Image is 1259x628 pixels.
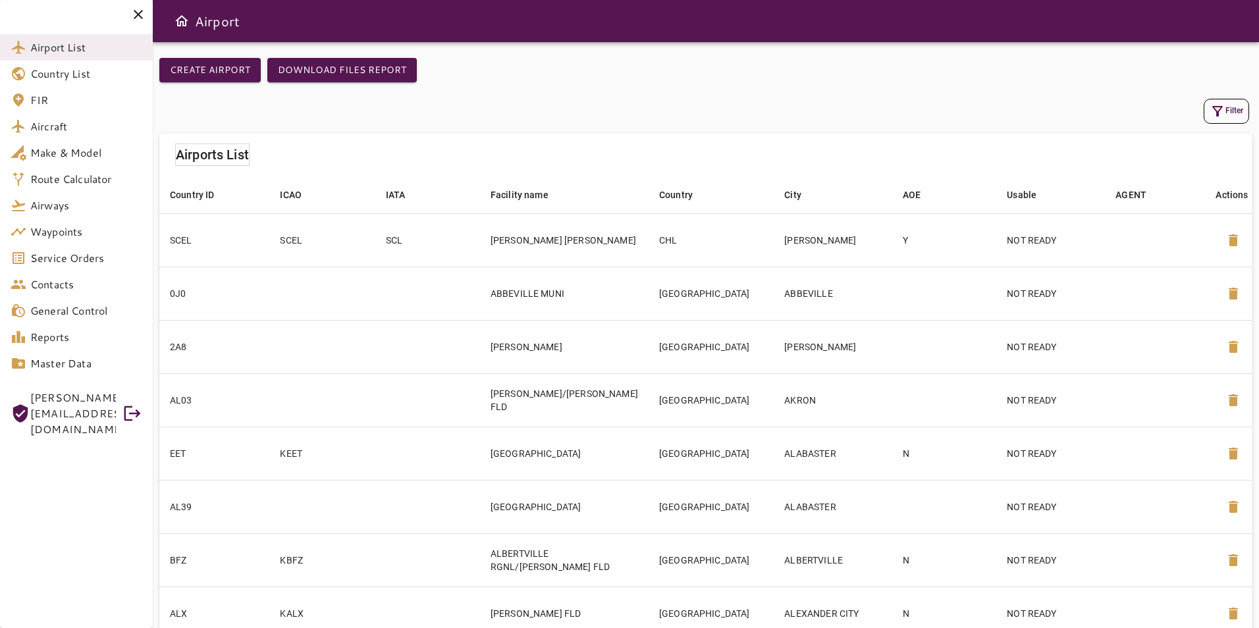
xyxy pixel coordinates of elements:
[480,320,649,373] td: [PERSON_NAME]
[30,329,142,345] span: Reports
[892,533,996,587] td: N
[784,187,801,203] div: City
[649,320,774,373] td: [GEOGRAPHIC_DATA]
[649,427,774,480] td: [GEOGRAPHIC_DATA]
[30,92,142,108] span: FIR
[1115,187,1146,203] div: AGENT
[159,480,269,533] td: AL39
[280,187,319,203] span: ICAO
[1007,500,1094,513] p: NOT READY
[1225,499,1241,515] span: delete
[30,355,142,371] span: Master Data
[1225,339,1241,355] span: delete
[1218,278,1249,309] button: Delete Airport
[169,8,195,34] button: Open drawer
[30,39,142,55] span: Airport List
[649,533,774,587] td: [GEOGRAPHIC_DATA]
[774,373,892,427] td: AKRON
[1007,234,1094,247] p: NOT READY
[280,187,302,203] div: ICAO
[30,303,142,319] span: General Control
[649,213,774,267] td: CHL
[480,533,649,587] td: ALBERTVILLE RGNL/[PERSON_NAME] FLD
[170,187,232,203] span: Country ID
[375,213,480,267] td: SCL
[1225,552,1241,568] span: delete
[480,427,649,480] td: [GEOGRAPHIC_DATA]
[774,320,892,373] td: [PERSON_NAME]
[480,373,649,427] td: [PERSON_NAME]/[PERSON_NAME] FLD
[1007,187,1036,203] div: Usable
[480,480,649,533] td: [GEOGRAPHIC_DATA]
[774,480,892,533] td: ALABASTER
[649,267,774,320] td: [GEOGRAPHIC_DATA]
[170,187,215,203] div: Country ID
[269,533,375,587] td: KBFZ
[1225,446,1241,461] span: delete
[774,427,892,480] td: ALABASTER
[1007,554,1094,567] p: NOT READY
[1204,99,1249,124] button: Filter
[159,213,269,267] td: SCEL
[774,533,892,587] td: ALBERTVILLE
[30,224,142,240] span: Waypoints
[30,66,142,82] span: Country List
[903,187,921,203] div: AOE
[892,213,996,267] td: Y
[659,187,693,203] div: Country
[774,267,892,320] td: ABBEVILLE
[1007,394,1094,407] p: NOT READY
[892,427,996,480] td: N
[1218,384,1249,416] button: Delete Airport
[1218,224,1249,256] button: Delete Airport
[159,533,269,587] td: BFZ
[269,213,375,267] td: SCEL
[1225,606,1241,621] span: delete
[1115,187,1164,203] span: AGENT
[176,144,249,165] h6: Airports List
[386,187,406,203] div: IATA
[386,187,423,203] span: IATA
[30,118,142,134] span: Aircraft
[480,267,649,320] td: ABBEVILLE MUNI
[649,373,774,427] td: [GEOGRAPHIC_DATA]
[1218,438,1249,469] button: Delete Airport
[491,187,549,203] div: Facility name
[267,58,417,82] button: Download Files Report
[480,213,649,267] td: [PERSON_NAME] [PERSON_NAME]
[784,187,818,203] span: City
[159,58,261,82] button: Create airport
[30,145,142,161] span: Make & Model
[159,373,269,427] td: AL03
[491,187,566,203] span: Facility name
[269,427,375,480] td: KEET
[774,213,892,267] td: [PERSON_NAME]
[659,187,710,203] span: Country
[159,320,269,373] td: 2A8
[159,427,269,480] td: EET
[30,250,142,266] span: Service Orders
[30,197,142,213] span: Airways
[159,267,269,320] td: 0J0
[1007,447,1094,460] p: NOT READY
[1218,544,1249,576] button: Delete Airport
[903,187,938,203] span: AOE
[1225,392,1241,408] span: delete
[30,276,142,292] span: Contacts
[1007,287,1094,300] p: NOT READY
[30,171,142,187] span: Route Calculator
[1218,491,1249,523] button: Delete Airport
[30,390,116,437] span: [PERSON_NAME][EMAIL_ADDRESS][DOMAIN_NAME]
[1218,331,1249,363] button: Delete Airport
[1007,340,1094,353] p: NOT READY
[649,480,774,533] td: [GEOGRAPHIC_DATA]
[1225,286,1241,301] span: delete
[1007,607,1094,620] p: NOT READY
[1007,187,1054,203] span: Usable
[1225,232,1241,248] span: delete
[195,11,240,32] h6: Airport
